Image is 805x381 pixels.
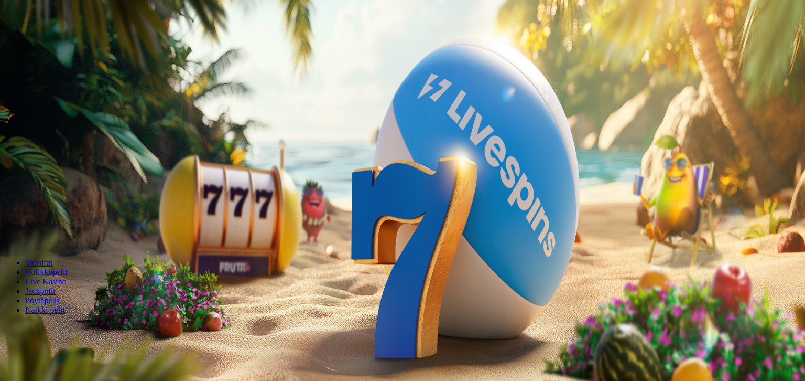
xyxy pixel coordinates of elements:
[25,258,52,267] a: Suositut
[4,240,801,315] nav: Lobby
[4,240,801,334] header: Lobby
[25,268,68,277] a: Kolikkopelit
[25,277,67,286] a: Live Kasino
[25,287,56,295] a: Jackpotit
[25,305,65,314] a: Kaikki pelit
[25,296,59,305] a: Pöytäpelit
